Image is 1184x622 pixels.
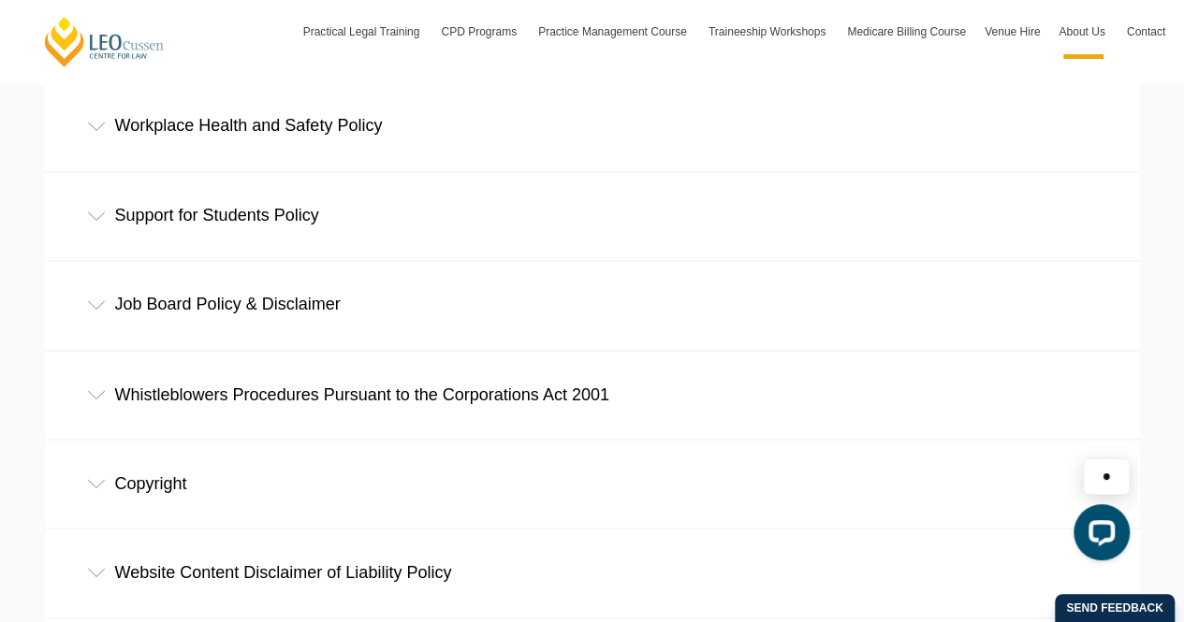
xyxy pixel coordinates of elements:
[529,5,699,59] a: Practice Management Course
[876,426,1137,575] iframe: LiveChat chat widget
[45,351,1140,438] div: Whistleblowers Procedures Pursuant to the Corporations Act 2001
[838,5,975,59] a: Medicare Billing Course
[45,82,1140,169] div: Workplace Health and Safety Policy
[699,5,838,59] a: Traineeship Workshops
[975,5,1049,59] a: Venue Hire
[1049,5,1117,59] a: About Us
[45,440,1140,527] div: Copyright
[431,5,529,59] a: CPD Programs
[45,261,1140,348] div: Job Board Policy & Disclaimer
[294,5,432,59] a: Practical Legal Training
[42,15,167,68] a: [PERSON_NAME] Centre for Law
[45,172,1140,259] div: Support for Students Policy
[45,528,1140,615] div: Website Content Disclaimer of Liability Policy
[1118,5,1175,59] a: Contact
